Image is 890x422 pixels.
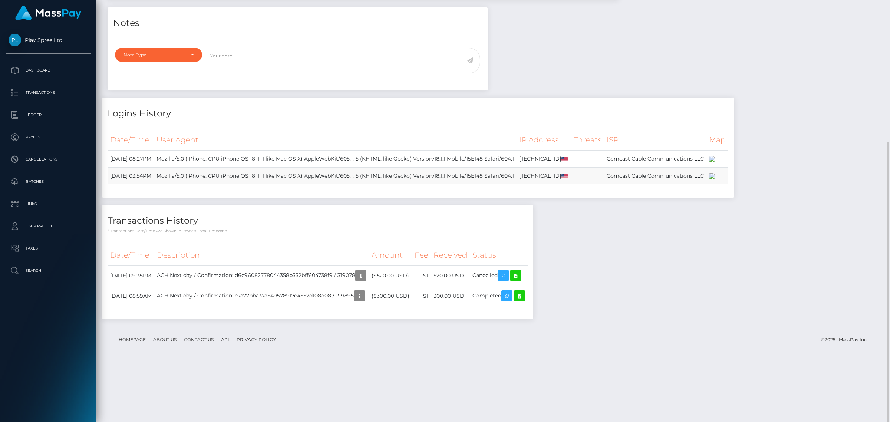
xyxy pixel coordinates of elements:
a: Dashboard [6,61,91,80]
td: Mozilla/5.0 (iPhone; CPU iPhone OS 18_1_1 like Mac OS X) AppleWebKit/605.1.15 (KHTML, like Gecko)... [154,167,517,184]
img: MassPay Logo [15,6,81,20]
div: Note Type [123,52,185,58]
td: [DATE] 08:27PM [108,150,154,167]
img: Play Spree Ltd [9,34,21,46]
td: 300.00 USD [431,286,470,306]
a: Ledger [6,106,91,124]
td: ACH Next day / Confirmation: e7a77bba37a549578917c4552d108d08 / 219895 [154,286,369,306]
p: Search [9,265,88,276]
p: Batches [9,176,88,187]
td: 520.00 USD [431,266,470,286]
th: Received [431,245,470,266]
a: Links [6,195,91,213]
th: ISP [604,130,706,150]
p: Cancellations [9,154,88,165]
a: API [218,334,232,345]
a: Cancellations [6,150,91,169]
a: User Profile [6,217,91,235]
td: ($520.00 USD) [369,266,412,286]
a: Taxes [6,239,91,258]
th: Description [154,245,369,266]
p: Payees [9,132,88,143]
th: Fee [412,245,431,266]
h4: Transactions History [108,214,528,227]
div: © 2025 , MassPay Inc. [821,336,873,344]
img: us.png [561,174,568,178]
td: [DATE] 08:59AM [108,286,154,306]
td: Cancelled [470,266,528,286]
p: Ledger [9,109,88,121]
p: User Profile [9,221,88,232]
td: [DATE] 09:35PM [108,266,154,286]
p: Taxes [9,243,88,254]
a: Search [6,261,91,280]
td: [TECHNICAL_ID] [517,167,571,184]
td: [DATE] 03:54PM [108,167,154,184]
a: Payees [6,128,91,146]
a: Privacy Policy [234,334,279,345]
th: IP Address [517,130,571,150]
td: Completed [470,286,528,306]
a: About Us [150,334,179,345]
img: 200x100 [709,156,715,162]
td: Mozilla/5.0 (iPhone; CPU iPhone OS 18_1_1 like Mac OS X) AppleWebKit/605.1.15 (KHTML, like Gecko)... [154,150,517,167]
th: Status [470,245,528,266]
th: Date/Time [108,130,154,150]
button: Note Type [115,48,202,62]
td: Comcast Cable Communications LLC [604,150,706,167]
h4: Notes [113,17,482,30]
td: ACH Next day / Confirmation: d6e96082778044358b332bff604738f9 / 319078 [154,266,369,286]
a: Batches [6,172,91,191]
td: [TECHNICAL_ID] [517,150,571,167]
p: Dashboard [9,65,88,76]
a: Contact Us [181,334,217,345]
td: ($300.00 USD) [369,286,412,306]
h4: Logins History [108,107,728,120]
img: 200x100 [709,173,715,179]
p: Links [9,198,88,210]
a: Transactions [6,83,91,102]
td: Comcast Cable Communications LLC [604,167,706,184]
th: Date/Time [108,245,154,266]
td: $1 [412,286,431,306]
p: * Transactions date/time are shown in payee's local timezone [108,228,528,234]
p: Transactions [9,87,88,98]
a: Homepage [116,334,149,345]
th: User Agent [154,130,517,150]
th: Threats [571,130,604,150]
span: Play Spree Ltd [6,37,91,43]
th: Amount [369,245,412,266]
img: us.png [561,157,568,161]
td: $1 [412,266,431,286]
th: Map [706,130,728,150]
